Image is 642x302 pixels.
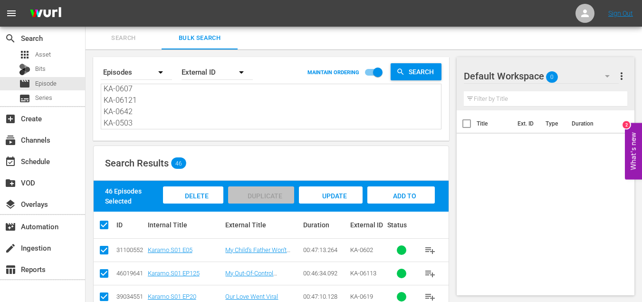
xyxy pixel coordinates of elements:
span: Series [35,93,52,103]
span: Create [5,113,16,125]
div: 2 [623,121,630,128]
th: Title [477,110,512,137]
span: Asset [35,50,51,59]
span: Reports [5,264,16,275]
button: Add to Workspace [367,186,434,204]
span: Search [5,33,16,44]
span: Overlays [5,199,16,210]
span: KA-06113 [350,270,376,277]
span: Can only bulk duplicate episodes with 20 or fewer episodes [228,195,294,206]
span: more_vert [616,70,627,82]
div: 00:47:10.128 [303,293,347,300]
span: Bulk Search [167,33,232,44]
span: Asset [19,49,30,60]
button: more_vert [616,65,627,88]
span: VOD [5,177,16,189]
span: Episode [19,78,30,89]
div: Default Workspace [464,63,619,89]
span: Episode [35,79,57,88]
span: playlist_add [424,268,436,279]
span: KA-0619 [350,293,373,300]
span: Series [19,93,30,104]
div: Status [387,221,416,229]
span: Search [405,63,441,80]
span: Duplicate Episode [240,192,282,218]
span: Bits [35,64,46,74]
span: Ingestion [5,243,16,254]
span: Update Metadata [310,192,352,218]
p: MAINTAIN ORDERING [307,69,359,76]
div: 39034551 [116,293,145,300]
button: playlist_add [419,239,441,262]
a: Karamo S01 EP20 [148,293,196,300]
a: Karamo S01 E05 [148,246,192,253]
th: Type [540,110,566,137]
div: External Title [225,221,300,229]
a: Our Love Went Viral [225,293,278,300]
span: 0 [546,67,558,87]
span: Search [91,33,156,44]
div: 00:47:13.264 [303,246,347,253]
button: Search [391,63,441,80]
span: Channels [5,135,16,146]
button: Open Feedback Widget [625,123,642,179]
a: Sign Out [608,10,633,17]
a: Karamo S01 EP125 [148,270,200,277]
div: Duration [303,221,347,229]
button: playlist_add [419,262,441,285]
span: Schedule [5,156,16,167]
a: My Child’s Father Won’t Accept My Transition [225,246,290,261]
button: Delete Episodes [163,186,223,204]
div: 00:46:34.092 [303,270,347,277]
span: Delete Episodes [174,192,212,218]
div: 46019641 [116,270,145,277]
span: menu [6,8,17,19]
a: My Out-Of-Control Granddaughter Needs Your Help/ Unlock The Phone: I Catfished My Man [225,270,298,298]
div: External ID [350,221,385,229]
div: Internal Title [148,221,223,229]
span: playlist_add [424,244,436,256]
button: Update Metadata [299,186,363,204]
div: ID [116,221,145,229]
span: movie_filter [5,221,16,233]
th: Ext. ID [512,110,540,137]
span: Search Results [105,157,169,169]
div: 31100552 [116,246,145,253]
img: ans4CAIJ8jUAAAAAAAAAAAAAAAAAAAAAAAAgQb4GAAAAAAAAAAAAAAAAAAAAAAAAJMjXAAAAAAAAAAAAAAAAAAAAAAAAgAT5G... [23,2,68,25]
button: Duplicate Episode [228,186,294,204]
span: Add to Workspace [378,192,424,218]
div: 46 Episodes Selected [105,186,161,205]
textarea: KA-0602 KA-06113 KA-0619 KA-0651 KA-0507 KA-0535 KA-0558 KA-0579 KA-0605 KA-06116 MS-1807 MS-1826... [104,86,441,129]
span: KA-0602 [350,246,373,253]
div: Bits [19,64,30,75]
div: External ID [182,59,253,86]
th: Duration [566,110,623,137]
div: Episodes [101,59,172,86]
span: 46 [171,160,186,166]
